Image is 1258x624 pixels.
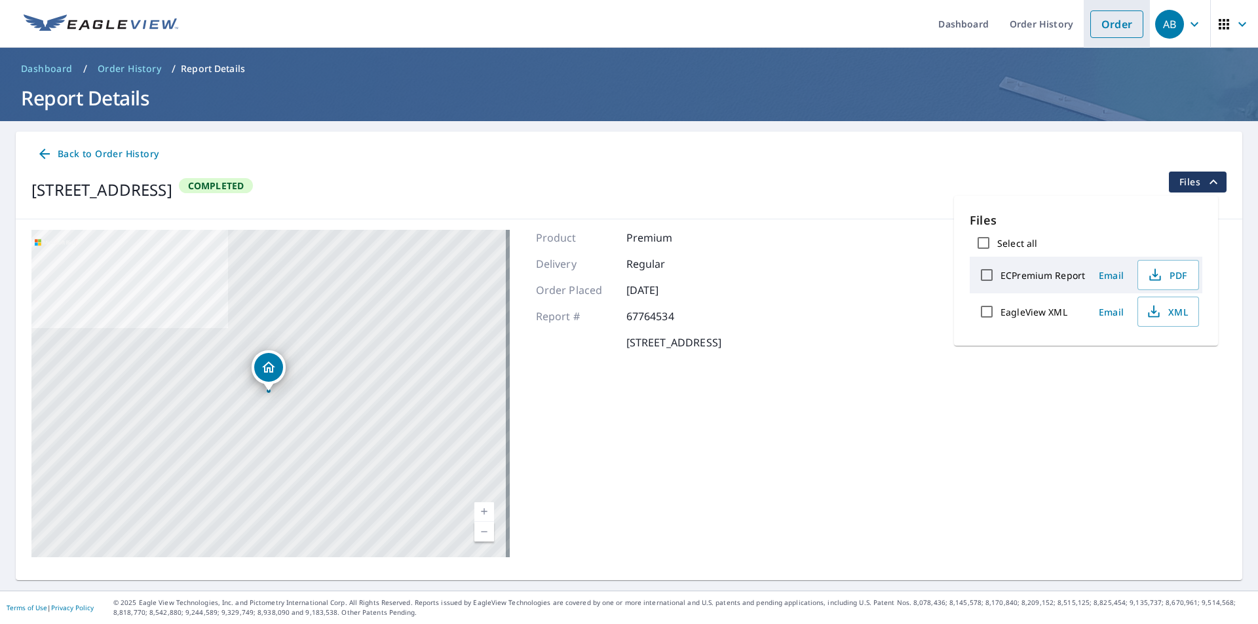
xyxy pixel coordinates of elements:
[1155,10,1184,39] div: AB
[626,282,705,298] p: [DATE]
[7,604,94,612] p: |
[16,84,1242,111] h1: Report Details
[1168,172,1227,193] button: filesDropdownBtn-67764534
[1001,306,1067,318] label: EagleView XML
[31,178,172,202] div: [STREET_ADDRESS]
[252,350,286,391] div: Dropped pin, building 1, Residential property, 1802 Jefferson St Bellevue, NE 68005
[1146,304,1188,320] span: XML
[172,61,176,77] li: /
[16,58,1242,79] nav: breadcrumb
[181,62,245,75] p: Report Details
[997,237,1037,249] label: Select all
[31,142,164,166] a: Back to Order History
[626,256,705,272] p: Regular
[626,335,721,350] p: [STREET_ADDRESS]
[536,256,615,272] p: Delivery
[626,308,705,324] p: 67764534
[51,603,94,612] a: Privacy Policy
[7,603,47,612] a: Terms of Use
[536,282,615,298] p: Order Placed
[474,522,494,541] a: Current Level 17, Zoom Out
[1096,306,1127,318] span: Email
[180,179,252,192] span: Completed
[113,598,1251,617] p: © 2025 Eagle View Technologies, Inc. and Pictometry International Corp. All Rights Reserved. Repo...
[16,58,78,79] a: Dashboard
[1001,269,1085,282] label: ECPremium Report
[21,62,73,75] span: Dashboard
[1179,174,1221,190] span: Files
[474,502,494,522] a: Current Level 17, Zoom In
[98,62,161,75] span: Order History
[1096,269,1127,282] span: Email
[1146,267,1188,283] span: PDF
[83,61,87,77] li: /
[1137,260,1199,290] button: PDF
[626,230,705,246] p: Premium
[970,211,1202,229] p: Files
[1090,265,1132,285] button: Email
[536,308,615,324] p: Report #
[536,230,615,246] p: Product
[1090,302,1132,322] button: Email
[1137,297,1199,327] button: XML
[92,58,166,79] a: Order History
[1090,10,1143,38] a: Order
[37,146,159,162] span: Back to Order History
[24,14,178,34] img: EV Logo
